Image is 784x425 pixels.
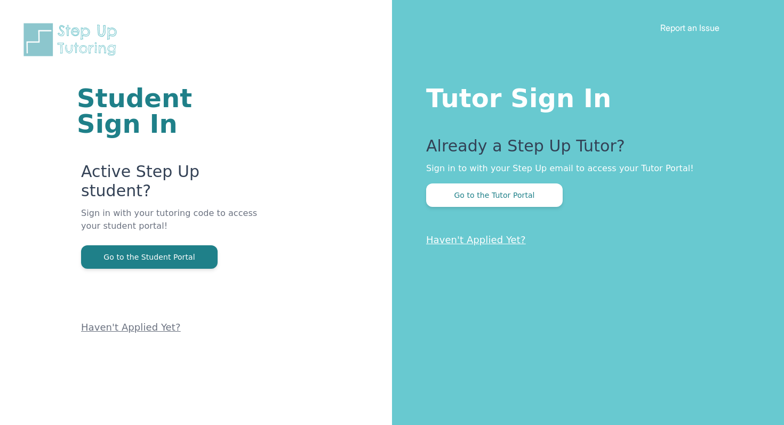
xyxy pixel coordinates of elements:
a: Go to the Student Portal [81,252,218,262]
p: Already a Step Up Tutor? [426,137,741,162]
button: Go to the Student Portal [81,245,218,269]
a: Go to the Tutor Portal [426,190,563,200]
a: Haven't Applied Yet? [426,234,526,245]
button: Go to the Tutor Portal [426,183,563,207]
h1: Tutor Sign In [426,81,741,111]
p: Active Step Up student? [81,162,264,207]
img: Step Up Tutoring horizontal logo [21,21,124,58]
p: Sign in with your tutoring code to access your student portal! [81,207,264,245]
a: Report an Issue [660,22,719,33]
p: Sign in to with your Step Up email to access your Tutor Portal! [426,162,741,175]
h1: Student Sign In [77,85,264,137]
a: Haven't Applied Yet? [81,322,181,333]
